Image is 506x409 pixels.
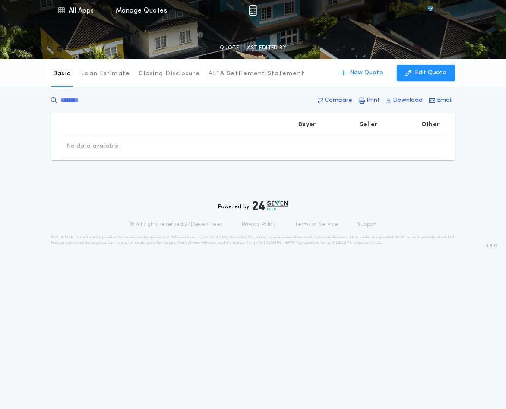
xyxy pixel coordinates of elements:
button: Print [356,93,383,108]
button: Compare [315,93,355,108]
div: Powered by [218,200,288,211]
p: © All rights reserved. 24|Seven Fees [130,221,223,228]
p: Edit Quote [415,69,446,77]
p: ALTA Settlement Statement [209,70,304,78]
img: logo [253,200,288,211]
img: vs-icon [412,6,449,15]
a: Terms of Service [295,221,338,228]
p: Loan Estimate [81,70,130,78]
p: Compare [325,96,352,105]
p: Buyer [298,120,316,129]
p: Download [393,96,423,105]
p: Seller [360,120,378,129]
button: Download [384,93,425,108]
p: Basic [53,70,70,78]
button: Email [427,93,455,108]
p: New Quote [350,69,383,77]
p: Email [437,96,452,105]
p: Closing Disclosure [139,70,200,78]
a: [URL][DOMAIN_NAME] [254,241,297,244]
p: DISCLAIMER: This estimate is provided for informational purposes only. 24|Seven Fees, a product o... [51,235,455,245]
a: Support [357,221,376,228]
td: No data available [60,135,126,158]
p: QUOTE - LAST EDITED BY [220,44,286,52]
p: Print [367,96,380,105]
p: Other [421,120,440,129]
button: Edit Quote [397,65,455,81]
span: 3.8.0 [486,242,497,250]
img: img [249,5,257,16]
button: New Quote [332,65,392,81]
a: Privacy Policy [242,221,276,228]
